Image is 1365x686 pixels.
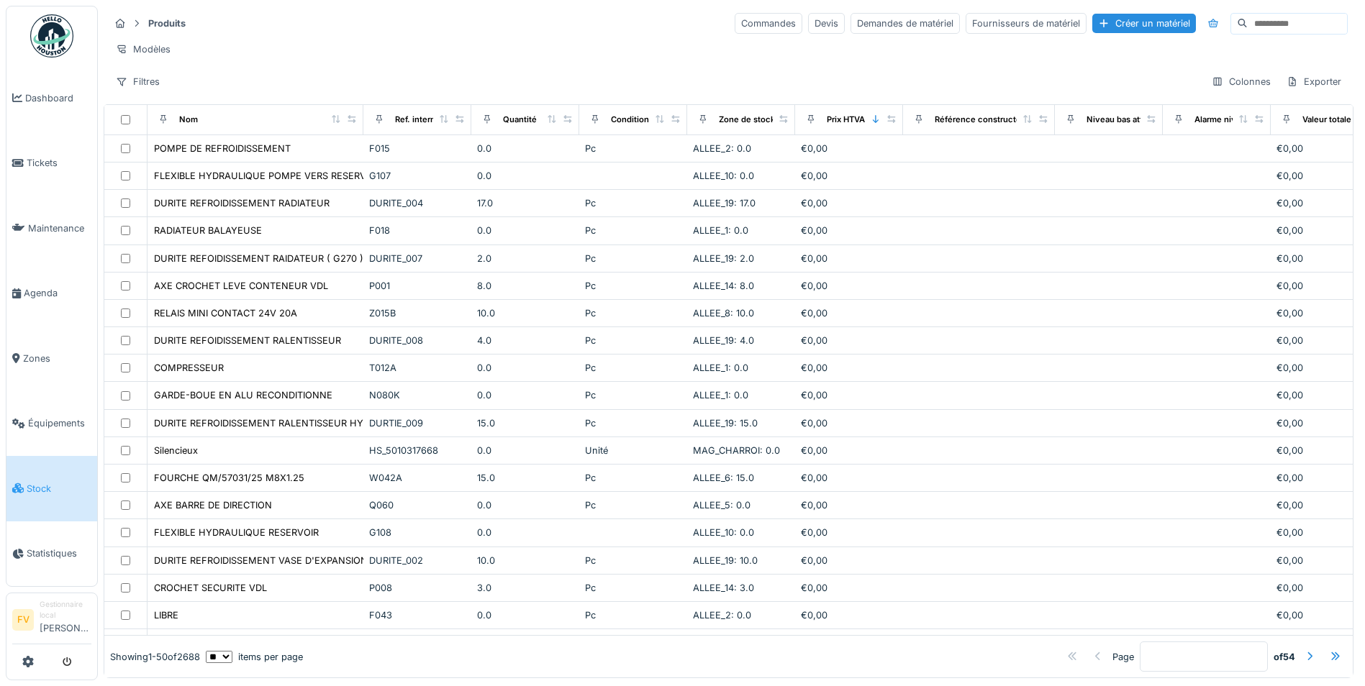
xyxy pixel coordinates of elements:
div: DURITE_004 [369,196,466,210]
div: CROCHET SECURITE VDL [154,581,267,595]
div: Pc [585,471,681,485]
div: Alarme niveau bas [1194,114,1266,126]
div: P001 [369,279,466,293]
div: DURITE REFROIDISSEMENT VASE D'EXPANSION [154,554,368,567]
span: Tickets [27,156,91,170]
div: 15.0 [477,471,573,485]
div: 0.0 [477,361,573,375]
div: FOURCHE QM/57031/25 M8X1.25 [154,471,304,485]
div: DURITE REFROIDISSEMENT RALENTISSEUR HYDRAULIQUE [154,416,417,430]
div: N080K [369,388,466,402]
div: €0,00 [801,361,897,375]
span: ALLEE_10: 0.0 [693,527,754,538]
div: Gestionnaire local [40,599,91,621]
div: Showing 1 - 50 of 2688 [110,649,200,663]
div: €0,00 [801,444,897,457]
div: DURITE_008 [369,334,466,347]
div: €0,00 [801,471,897,485]
div: Pc [585,498,681,512]
span: Zones [23,352,91,365]
div: 17.0 [477,196,573,210]
a: Stock [6,456,97,521]
div: €0,00 [801,608,897,622]
div: DURITE REFOIDISSEMENT RALENTISSEUR [154,334,341,347]
div: Valeur totale [1302,114,1351,126]
div: G108 [369,526,466,539]
div: DURITE REFROIDISSEMENT RADIATEUR [154,196,330,210]
span: ALLEE_1: 0.0 [693,225,748,236]
span: Maintenance [28,221,91,235]
div: GARDE-BOUE EN ALU RECONDITIONNE [154,388,332,402]
span: MAG_CHARROI: 0.0 [693,445,780,456]
a: FV Gestionnaire local[PERSON_NAME] [12,599,91,644]
div: €0,00 [801,526,897,539]
div: 0.0 [477,444,573,457]
div: F043 [369,608,466,622]
div: €0,00 [801,306,897,320]
div: Fournisseurs de matériel [966,13,1087,34]
a: Dashboard [6,65,97,131]
div: DURITE_002 [369,554,466,567]
div: €0,00 [801,416,897,430]
div: T012A [369,361,466,375]
div: FLEXIBLE HYDRAULIQUE POMPE VERS RESERVOIR [154,169,381,183]
div: Exporter [1280,71,1348,92]
div: POMPE DE REFROIDISSEMENT [154,142,291,155]
div: HS_5010317668 [369,444,466,457]
a: Équipements [6,391,97,457]
span: ALLEE_5: 0.0 [693,500,750,511]
div: Modèles [109,39,177,60]
div: Demandes de matériel [851,13,960,34]
div: €0,00 [801,581,897,595]
div: AXE CROCHET LEVE CONTENEUR VDL [154,279,328,293]
div: €0,00 [801,196,897,210]
span: ALLEE_19: 10.0 [693,555,758,566]
a: Maintenance [6,196,97,261]
div: Référence constructeur [935,114,1029,126]
strong: Produits [142,17,191,30]
div: 0.0 [477,526,573,539]
div: Silencieux [154,444,198,457]
span: ALLEE_19: 2.0 [693,253,754,264]
span: Stock [27,482,91,495]
a: Statistiques [6,521,97,587]
div: €0,00 [801,334,897,347]
span: Dashboard [25,91,91,105]
div: Pc [585,306,681,320]
div: Pc [585,142,681,155]
div: 0.0 [477,608,573,622]
div: RELAIS MINI CONTACT 24V 20A [154,306,297,320]
div: Z015B [369,306,466,320]
span: ALLEE_6: 15.0 [693,472,754,483]
div: DURTIE_009 [369,416,466,430]
div: 0.0 [477,498,573,512]
div: Niveau bas atteint ? [1087,114,1164,126]
div: Prix HTVA [827,114,865,126]
div: F018 [369,224,466,237]
div: Pc [585,279,681,293]
div: Pc [585,361,681,375]
div: Zone de stockage [719,114,789,126]
div: Q060 [369,498,466,512]
div: DURITE_007 [369,252,466,265]
div: Devis [808,13,845,34]
div: €0,00 [801,498,897,512]
span: ALLEE_8: 10.0 [693,308,754,319]
div: Pc [585,224,681,237]
div: Page [1112,649,1134,663]
div: Pc [585,581,681,595]
div: Ref. interne [395,114,440,126]
div: 10.0 [477,306,573,320]
div: RADIATEUR BALAYEUSE [154,224,262,237]
li: FV [12,609,34,631]
div: FLEXIBLE HYDRAULIQUE RESERVOIR [154,526,319,539]
div: Pc [585,554,681,567]
div: Pc [585,196,681,210]
div: DURITE REFOIDISSEMENT RAIDATEUR ( G270 ) [154,252,363,265]
div: Quantité [503,114,537,126]
span: ALLEE_14: 3.0 [693,582,754,593]
div: 4.0 [477,334,573,347]
div: Pc [585,608,681,622]
div: 10.0 [477,554,573,567]
span: ALLEE_14: 8.0 [693,280,754,291]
